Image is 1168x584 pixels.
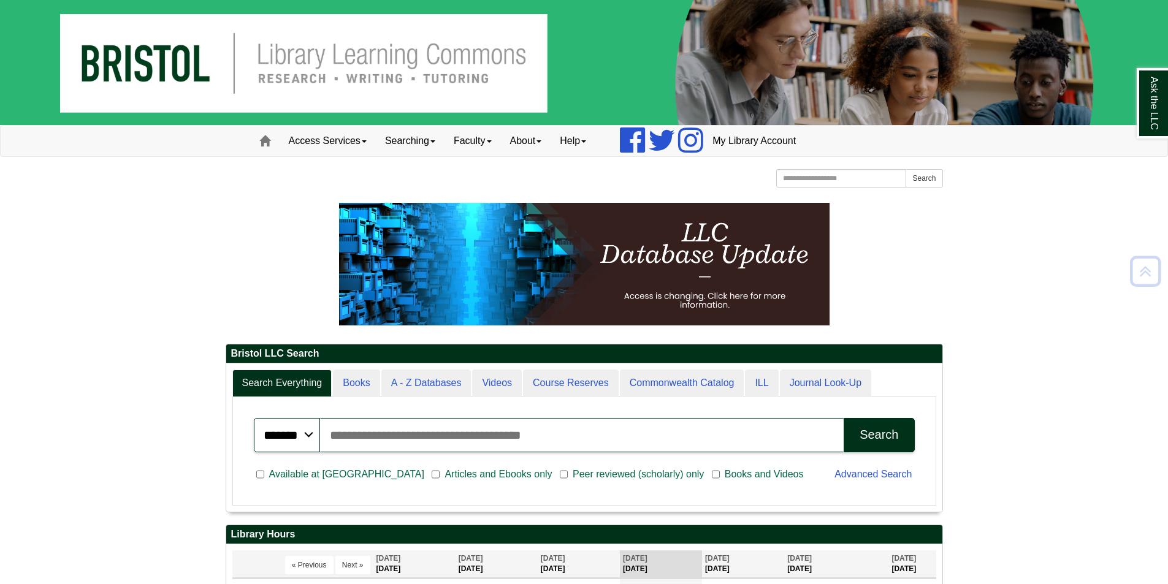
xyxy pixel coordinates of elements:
[256,469,264,480] input: Available at [GEOGRAPHIC_DATA]
[335,556,370,574] button: Next »
[373,550,456,578] th: [DATE]
[712,469,720,480] input: Books and Videos
[333,370,380,397] a: Books
[523,370,619,397] a: Course Reserves
[780,370,871,397] a: Journal Look-Up
[1126,263,1165,279] a: Back to Top
[376,126,445,156] a: Searching
[472,370,522,397] a: Videos
[232,370,332,397] a: Search Everything
[280,126,376,156] a: Access Services
[906,169,942,188] button: Search
[551,126,595,156] a: Help
[705,554,730,563] span: [DATE]
[456,550,538,578] th: [DATE]
[538,550,620,578] th: [DATE]
[620,370,744,397] a: Commonwealth Catalog
[339,203,830,325] img: HTML tutorial
[285,556,334,574] button: « Previous
[720,467,809,482] span: Books and Videos
[501,126,551,156] a: About
[888,550,936,578] th: [DATE]
[745,370,778,397] a: ILL
[834,469,912,479] a: Advanced Search
[891,554,916,563] span: [DATE]
[560,469,568,480] input: Peer reviewed (scholarly) only
[226,525,942,544] h2: Library Hours
[860,428,898,442] div: Search
[264,467,429,482] span: Available at [GEOGRAPHIC_DATA]
[844,418,914,452] button: Search
[568,467,709,482] span: Peer reviewed (scholarly) only
[623,554,647,563] span: [DATE]
[541,554,565,563] span: [DATE]
[784,550,888,578] th: [DATE]
[445,126,501,156] a: Faculty
[226,344,942,363] h2: Bristol LLC Search
[440,467,557,482] span: Articles and Ebooks only
[459,554,483,563] span: [DATE]
[787,554,812,563] span: [DATE]
[381,370,471,397] a: A - Z Databases
[620,550,702,578] th: [DATE]
[432,469,440,480] input: Articles and Ebooks only
[702,550,784,578] th: [DATE]
[703,126,805,156] a: My Library Account
[376,554,401,563] span: [DATE]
